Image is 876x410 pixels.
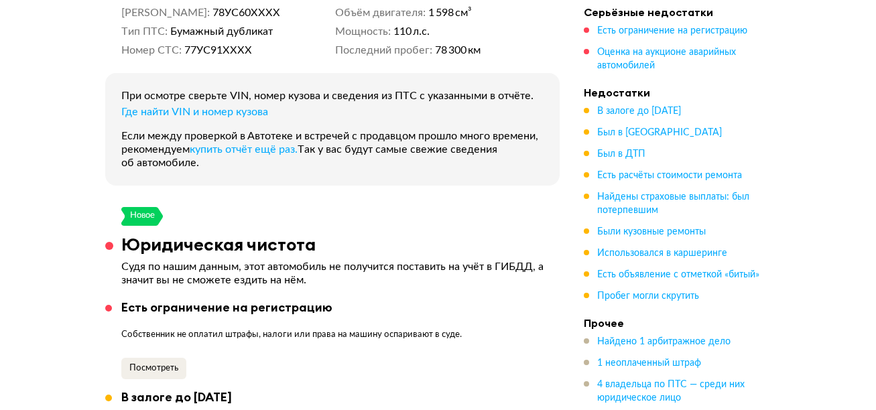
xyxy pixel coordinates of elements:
[393,25,430,38] span: 110 л.с.
[190,144,298,155] span: купить отчёт ещё раз .
[212,6,280,19] span: 78УС60XXXX
[121,89,544,102] p: При осмотре сверьте VIN, номер кузова и сведения из ПТС с указанными в отчёте.
[597,249,727,258] span: Использовался в каршеринге
[597,192,749,215] span: Найдены страховые выплаты: был потерпевшим
[121,107,268,117] span: Где найти VIN и номер кузова
[129,364,178,372] span: Посмотреть
[335,6,426,19] dt: Объём двигателя
[597,380,745,403] span: 4 владельца по ПТС — среди них юридическое лицо
[170,25,273,38] span: Бумажный дубликат
[584,316,771,330] h4: Прочее
[597,128,722,137] span: Был в [GEOGRAPHIC_DATA]
[121,260,544,287] p: Судя по нашим данным, этот автомобиль не получится поставить на учёт в ГИБДД, а значит вы не смож...
[121,329,462,341] p: Собственник не оплатил штрафы, налоги или права на машину оспаривают в суде.
[584,5,771,19] h4: Серьёзные недостатки
[121,358,186,379] button: Посмотреть
[597,26,747,36] span: Есть ограничение на регистрацию
[597,358,701,368] span: 1 неоплаченный штраф
[184,44,252,57] span: 77УС91XXXX
[597,337,731,346] span: Найдено 1 арбитражное дело
[121,300,462,315] div: Есть ограничение на регистрацию
[597,270,759,279] span: Есть объявление с отметкой «битый»
[428,6,472,19] span: 1 598 см³
[597,48,736,70] span: Оценка на аукционе аварийных автомобилей
[584,86,771,99] h4: Недостатки
[597,227,706,236] span: Были кузовные ремонты
[121,390,560,405] div: В залоге до [DATE]
[597,107,681,116] span: В залоге до [DATE]
[121,234,316,255] h3: Юридическая чистота
[121,6,210,19] dt: [PERSON_NAME]
[435,44,481,57] span: 78 300 км
[335,44,432,57] dt: Последний пробег
[121,44,182,57] dt: Номер СТС
[597,171,742,180] span: Есть расчёты стоимости ремонта
[597,291,699,301] span: Пробег могли скрутить
[121,129,544,169] p: Если между проверкой в Автотеке и встречей с продавцом прошло много времени, рекомендуем Так у ва...
[129,207,155,226] div: Новое
[597,149,645,159] span: Был в ДТП
[335,25,391,38] dt: Мощность
[121,25,168,38] dt: Тип ПТС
